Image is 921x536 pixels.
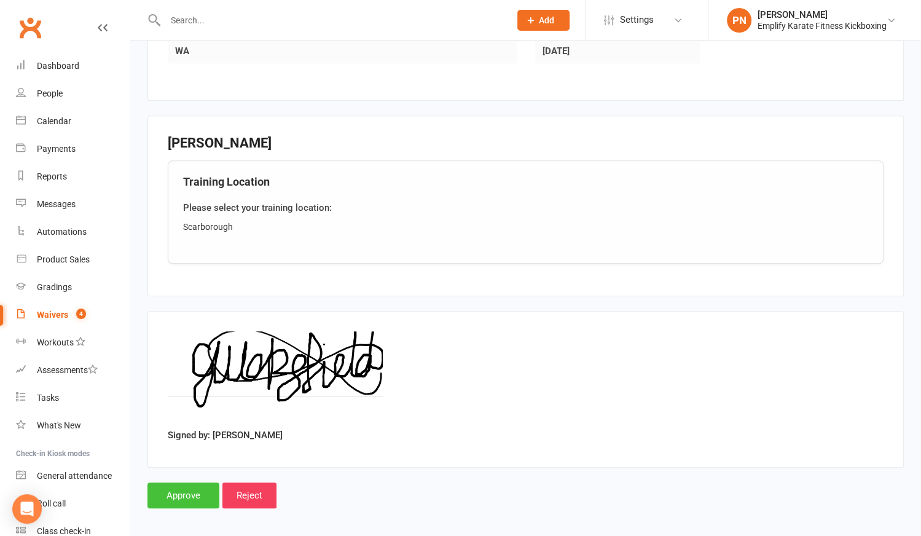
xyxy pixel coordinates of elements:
div: Gradings [37,282,72,292]
a: Clubworx [15,12,45,43]
div: Scarborough [183,220,868,234]
div: What's New [37,420,81,430]
div: Workouts [37,337,74,347]
a: Messages [16,191,130,218]
a: People [16,80,130,108]
a: Waivers 4 [16,301,130,329]
div: Assessments [37,365,98,375]
div: Tasks [37,393,59,403]
input: Reject [222,483,276,508]
a: General attendance kiosk mode [16,462,130,490]
div: Waivers [37,310,68,320]
img: image1760310654.png [168,331,383,424]
div: Automations [37,227,87,237]
h4: Training Location [183,176,868,188]
span: Add [539,15,554,25]
span: 4 [76,309,86,319]
a: Workouts [16,329,130,357]
a: Tasks [16,384,130,412]
a: Payments [16,135,130,163]
div: Open Intercom Messenger [12,494,42,524]
div: Dashboard [37,61,79,71]
div: Product Sales [37,254,90,264]
a: What's New [16,412,130,439]
div: [PERSON_NAME] [758,9,887,20]
div: People [37,89,63,98]
a: Calendar [16,108,130,135]
input: Approve [147,483,219,508]
div: Messages [37,199,76,209]
a: Reports [16,163,130,191]
a: Roll call [16,490,130,518]
label: Signed by: [PERSON_NAME] [168,428,283,443]
span: Settings [620,6,654,34]
a: Product Sales [16,246,130,274]
div: Class check-in [37,526,91,536]
button: Add [517,10,570,31]
div: Reports [37,171,67,181]
div: Roll call [37,499,66,508]
div: Please select your training location: [183,200,868,215]
input: Search... [162,12,501,29]
div: Emplify Karate Fitness Kickboxing [758,20,887,31]
a: Assessments [16,357,130,384]
a: Gradings [16,274,130,301]
a: Dashboard [16,52,130,80]
div: Calendar [37,116,71,126]
div: Payments [37,144,76,154]
a: Automations [16,218,130,246]
div: General attendance [37,471,112,481]
div: PN [727,8,751,33]
h3: [PERSON_NAME] [168,136,884,151]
